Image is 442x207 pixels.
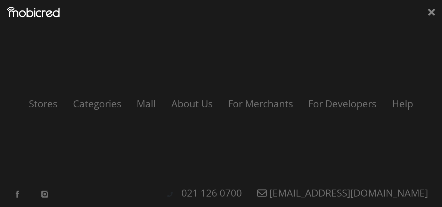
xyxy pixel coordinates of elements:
a: Categories [66,97,128,110]
a: For Merchants [221,97,300,110]
a: Help [385,97,420,110]
a: About Us [164,97,220,110]
a: For Developers [301,97,383,110]
a: Mall [130,97,163,110]
img: Mobicred [7,7,60,17]
a: Stores [22,97,64,110]
a: 021 126 0700 [174,186,249,199]
a: [EMAIL_ADDRESS][DOMAIN_NAME] [250,186,435,199]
